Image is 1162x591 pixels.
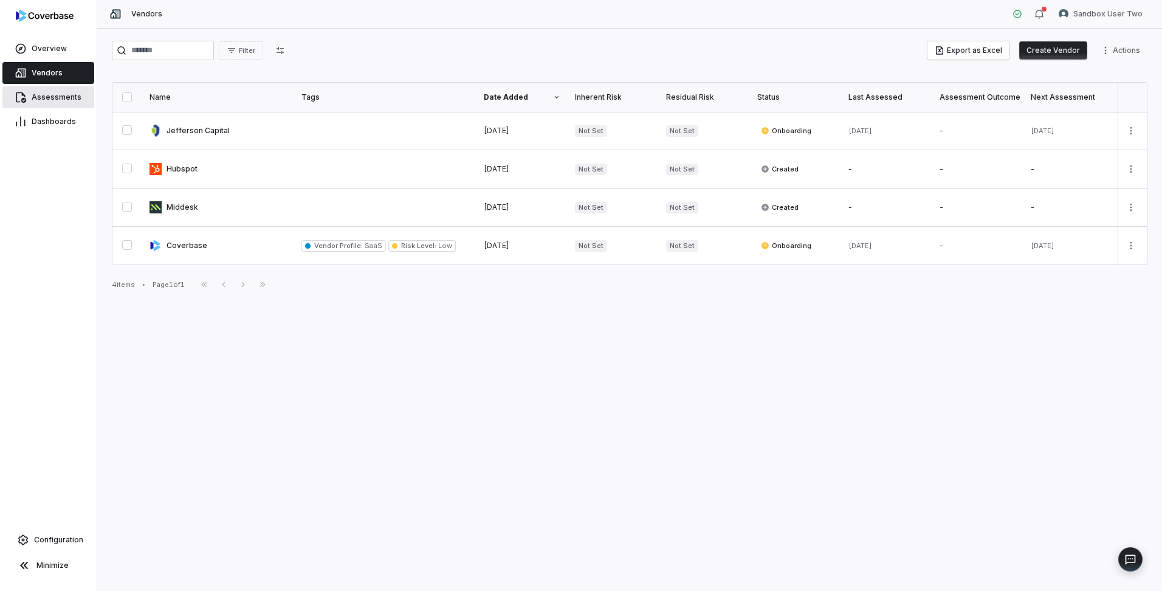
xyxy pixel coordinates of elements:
span: SaaS [363,241,382,250]
td: - [932,112,1023,150]
span: Risk Level : [401,241,436,250]
span: Assessments [32,92,81,102]
div: Last Assessed [848,92,925,102]
div: Date Added [484,92,560,102]
button: More actions [1121,122,1141,140]
button: Create Vendor [1019,41,1087,60]
button: Filter [219,41,263,60]
span: Not Set [575,202,607,213]
span: Not Set [666,125,698,137]
span: [DATE] [848,126,872,135]
span: Not Set [575,125,607,137]
span: Created [761,202,799,212]
div: Name [150,92,287,102]
span: Vendor Profile : [314,241,363,250]
span: Minimize [36,561,69,570]
button: More actions [1121,160,1141,178]
span: Not Set [666,202,698,213]
span: Not Set [666,240,698,252]
span: [DATE] [1031,241,1054,250]
span: [DATE] [484,164,509,173]
div: • [142,280,145,289]
span: [DATE] [484,126,509,135]
a: Assessments [2,86,94,108]
a: Overview [2,38,94,60]
img: Sandbox User Two avatar [1059,9,1068,19]
button: More actions [1121,198,1141,216]
td: - [932,188,1023,227]
button: More actions [1121,237,1141,255]
a: Dashboards [2,111,94,133]
td: - [1023,150,1115,188]
span: [DATE] [1031,126,1054,135]
span: Sandbox User Two [1073,9,1143,19]
div: 4 items [112,280,135,289]
button: Export as Excel [927,41,1009,60]
span: Not Set [666,164,698,175]
span: Created [761,164,799,174]
span: Overview [32,44,67,54]
img: logo-D7KZi-bG.svg [16,10,74,22]
td: - [932,150,1023,188]
div: Residual Risk [666,92,743,102]
div: Inherent Risk [575,92,651,102]
div: Page 1 of 1 [153,280,185,289]
div: Status [757,92,834,102]
span: Vendors [131,9,162,19]
button: More actions [1097,41,1147,60]
div: Tags [301,92,469,102]
span: Vendors [32,68,63,78]
td: - [841,150,932,188]
span: [DATE] [484,241,509,250]
span: Not Set [575,164,607,175]
span: Onboarding [761,241,811,251]
div: Assessment Outcome [940,92,1016,102]
span: [DATE] [484,202,509,212]
button: Sandbox User Two avatarSandbox User Two [1051,5,1150,23]
td: - [1023,188,1115,227]
a: Configuration [5,529,92,551]
span: [DATE] [848,241,872,250]
span: Onboarding [761,126,811,136]
div: Next Assessment [1031,92,1107,102]
button: Minimize [5,553,92,578]
span: Low [436,241,452,250]
span: Dashboards [32,117,76,126]
td: - [932,227,1023,265]
a: Vendors [2,62,94,84]
span: Configuration [34,535,83,545]
span: Not Set [575,240,607,252]
span: Filter [239,46,255,55]
td: - [841,188,932,227]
